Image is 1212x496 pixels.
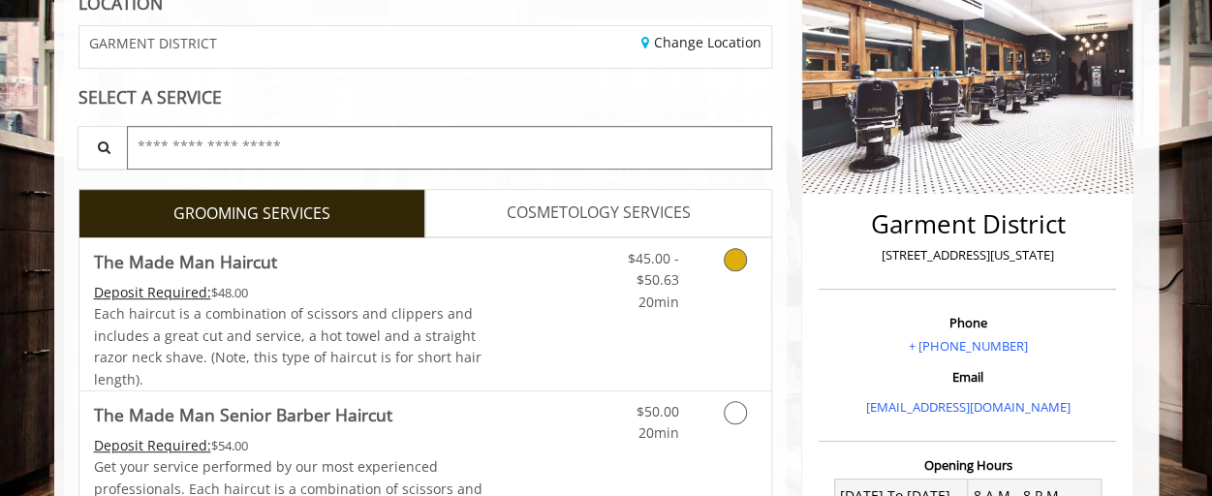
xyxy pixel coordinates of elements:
a: + [PHONE_NUMBER] [908,337,1027,355]
span: 20min [637,293,678,311]
b: The Made Man Haircut [94,248,277,275]
button: Service Search [78,126,128,170]
h3: Email [824,370,1111,384]
span: COSMETOLOGY SERVICES [507,201,691,226]
p: [STREET_ADDRESS][US_STATE] [824,245,1111,265]
span: This service needs some Advance to be paid before we block your appointment [94,436,211,454]
span: GARMENT DISTRICT [89,36,217,50]
h2: Garment District [824,210,1111,238]
a: [EMAIL_ADDRESS][DOMAIN_NAME] [865,398,1070,416]
div: SELECT A SERVICE [78,88,773,107]
div: $48.00 [94,282,483,303]
div: $54.00 [94,435,483,456]
span: 20min [637,423,678,442]
h3: Phone [824,316,1111,329]
b: The Made Man Senior Barber Haircut [94,401,392,428]
span: Each haircut is a combination of scissors and clippers and includes a great cut and service, a ho... [94,304,482,387]
span: $45.00 - $50.63 [627,249,678,289]
h3: Opening Hours [819,458,1116,472]
span: GROOMING SERVICES [173,201,330,227]
a: Change Location [641,33,761,51]
span: This service needs some Advance to be paid before we block your appointment [94,283,211,301]
span: $50.00 [636,402,678,420]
